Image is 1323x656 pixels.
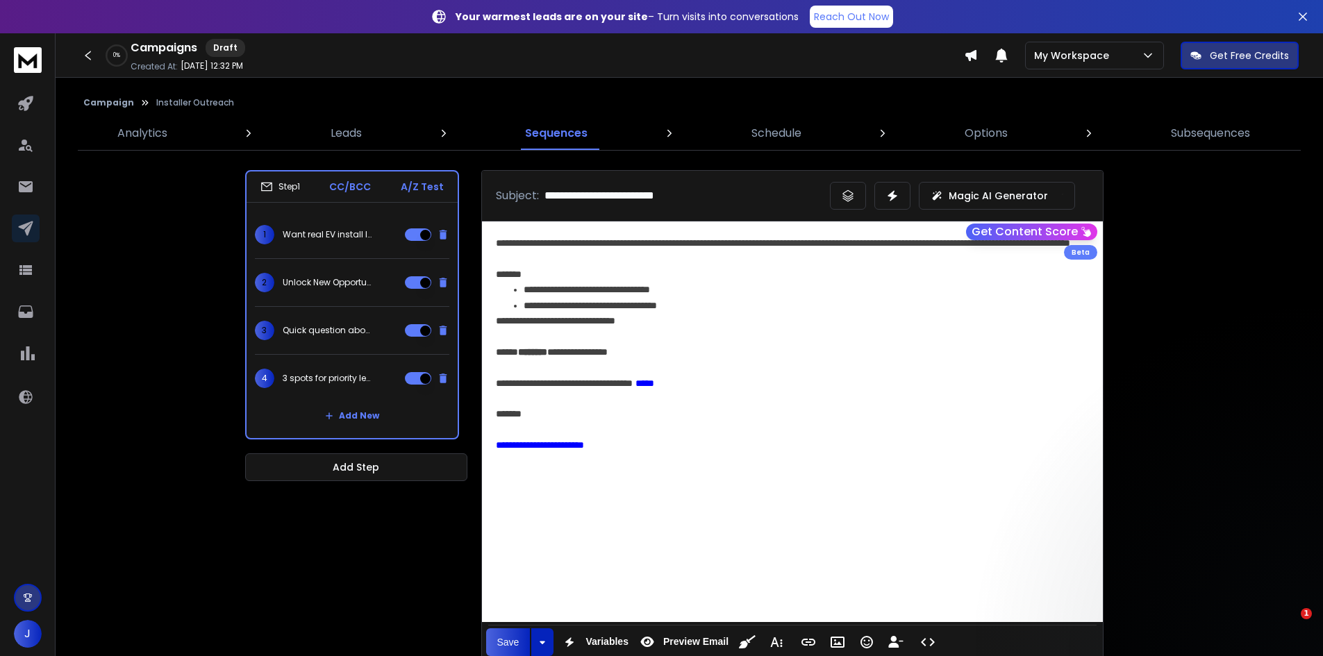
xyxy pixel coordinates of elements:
p: [DATE] 12:32 PM [181,60,243,72]
p: Subject: [496,187,539,204]
li: Step1CC/BCCA/Z Test1Want real EV install leads (no fluff)?2Unlock New Opportunities in EV Charger... [245,170,459,439]
a: Schedule [743,117,810,150]
a: Options [956,117,1016,150]
button: J [14,620,42,648]
p: Created At: [131,61,178,72]
span: 1 [1301,608,1312,619]
button: Insert Link (Ctrl+K) [795,628,822,656]
button: Campaign [83,97,134,108]
button: Preview Email [634,628,731,656]
button: Code View [915,628,941,656]
a: Reach Out Now [810,6,893,28]
div: Draft [206,39,245,57]
button: Variables [556,628,631,656]
a: Analytics [109,117,176,150]
button: Magic AI Generator [919,182,1075,210]
button: Save [486,628,531,656]
span: Variables [583,636,631,648]
p: Options [965,125,1008,142]
p: 3 spots for priority leads [283,373,372,384]
button: Get Free Credits [1181,42,1299,69]
p: Sequences [525,125,588,142]
p: Get Free Credits [1210,49,1289,62]
span: 4 [255,369,274,388]
p: Leads [331,125,362,142]
p: Want real EV install leads (no fluff)? [283,229,372,240]
button: More Text [763,628,790,656]
p: Analytics [117,125,167,142]
button: Add Step [245,453,467,481]
button: Clean HTML [734,628,760,656]
button: Add New [314,402,390,430]
p: CC/BCC [329,180,371,194]
span: 3 [255,321,274,340]
h1: Campaigns [131,40,197,56]
p: Subsequences [1171,125,1250,142]
p: Installer Outreach [156,97,234,108]
strong: Your warmest leads are on your site [456,10,648,24]
a: Subsequences [1163,117,1258,150]
img: logo [14,47,42,73]
span: 2 [255,273,274,292]
a: Sequences [517,117,596,150]
p: My Workspace [1034,49,1115,62]
div: Step 1 [260,180,300,193]
span: 1 [255,225,274,244]
p: – Turn visits into conversations [456,10,799,24]
p: A/Z Test [401,180,444,194]
p: Magic AI Generator [949,189,1048,203]
iframe: Intercom live chat [1272,608,1306,641]
p: Reach Out Now [814,10,889,24]
button: Get Content Score [966,224,1097,240]
p: Unlock New Opportunities in EV Charger Installations [283,277,372,288]
p: Schedule [751,125,801,142]
p: 0 % [113,51,120,60]
a: Leads [322,117,370,150]
span: Preview Email [660,636,731,648]
div: Beta [1064,245,1097,260]
p: Quick question about EV installs in your area [283,325,372,336]
button: Insert Image (Ctrl+P) [824,628,851,656]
